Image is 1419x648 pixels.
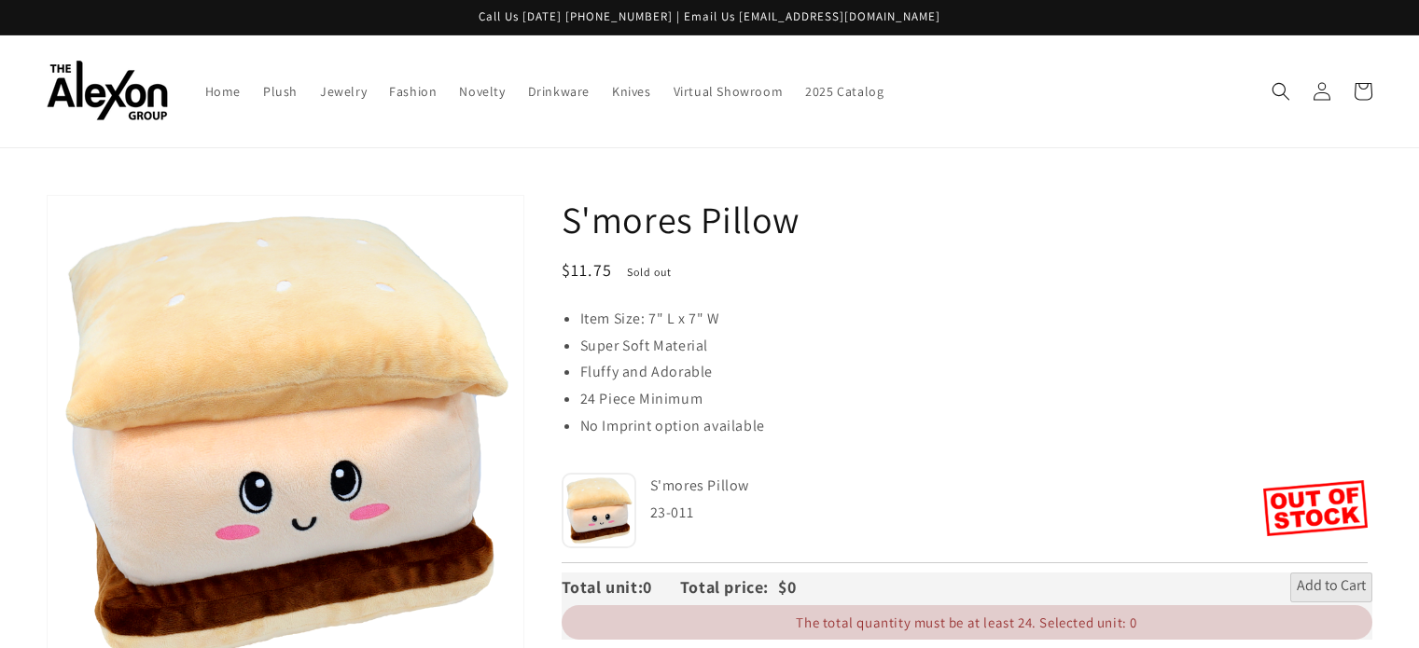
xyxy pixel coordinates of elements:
[1290,572,1372,602] button: Add to Cart
[580,306,1372,333] li: Item Size: 7" L x 7" W
[1297,576,1366,599] span: Add to Cart
[643,576,680,598] span: 0
[562,572,778,602] div: Total unit: Total price:
[448,72,516,111] a: Novelty
[459,83,505,100] span: Novelty
[580,413,1372,440] li: No Imprint option available
[562,605,1372,640] div: The total quantity must be at least 24. Selected unit: 0
[612,83,651,100] span: Knives
[580,359,1372,386] li: Fluffy and Adorable
[320,83,367,100] span: Jewelry
[562,259,613,281] span: $11.75
[205,83,241,100] span: Home
[621,257,687,278] span: Sold out
[562,195,1372,243] h1: S'mores Pillow
[580,333,1372,360] li: Super Soft Material
[263,83,298,100] span: Plush
[517,72,601,111] a: Drinkware
[805,83,883,100] span: 2025 Catalog
[580,386,1372,413] li: 24 Piece Minimum
[674,83,784,100] span: Virtual Showroom
[309,72,378,111] a: Jewelry
[1263,480,1368,536] img: Out of Stock Default Title
[601,72,662,111] a: Knives
[47,61,168,121] img: The Alexon Group
[389,83,437,100] span: Fashion
[650,500,1264,527] div: 23-011
[528,83,590,100] span: Drinkware
[794,72,895,111] a: 2025 Catalog
[1260,71,1301,112] summary: Search
[778,576,796,598] span: $0
[662,72,795,111] a: Virtual Showroom
[562,473,636,548] img: Default Title
[252,72,309,111] a: Plush
[378,72,448,111] a: Fashion
[194,72,252,111] a: Home
[650,473,1259,500] div: S'mores Pillow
